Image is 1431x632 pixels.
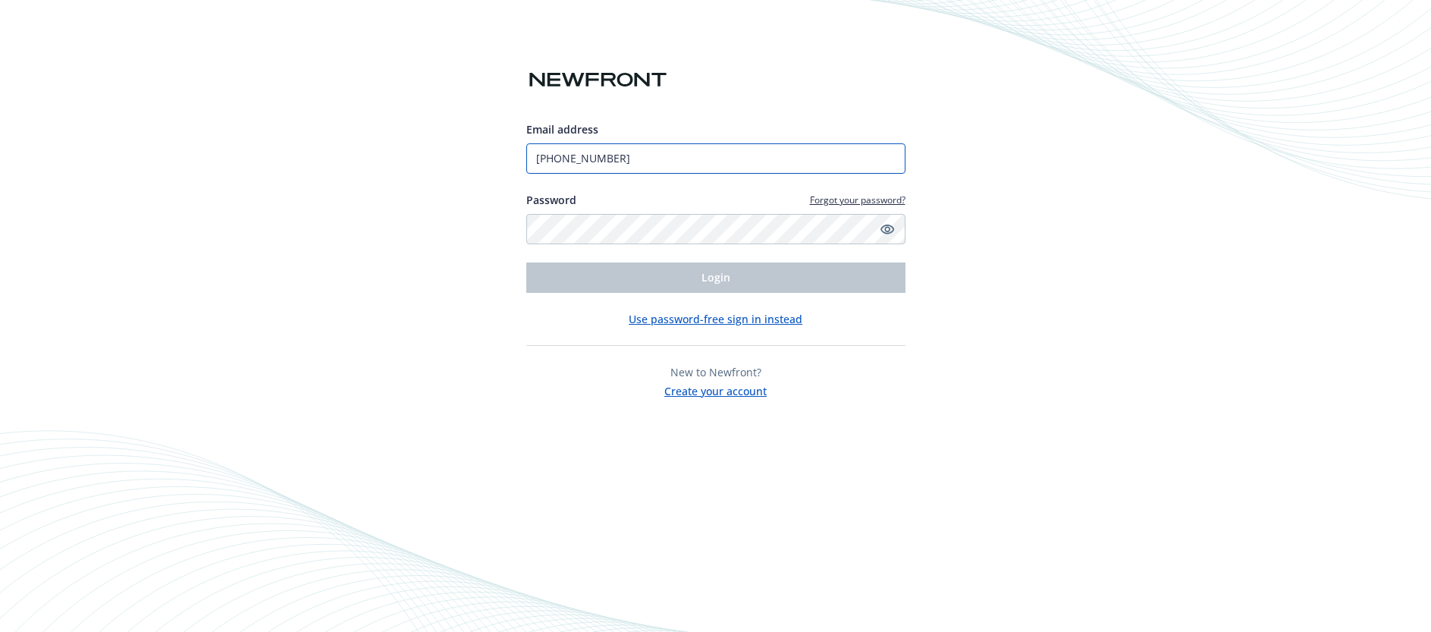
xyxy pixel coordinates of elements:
img: Newfront logo [526,67,670,93]
button: Create your account [664,380,767,399]
a: Show password [878,220,896,238]
input: Enter your password [526,214,905,244]
label: Password [526,192,576,208]
a: Forgot your password? [810,193,905,206]
span: Login [701,270,730,285]
span: New to Newfront? [670,365,761,379]
button: Login [526,263,905,293]
span: Email address [526,122,598,137]
button: Use password-free sign in instead [629,311,802,327]
input: Enter your email [526,143,905,174]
